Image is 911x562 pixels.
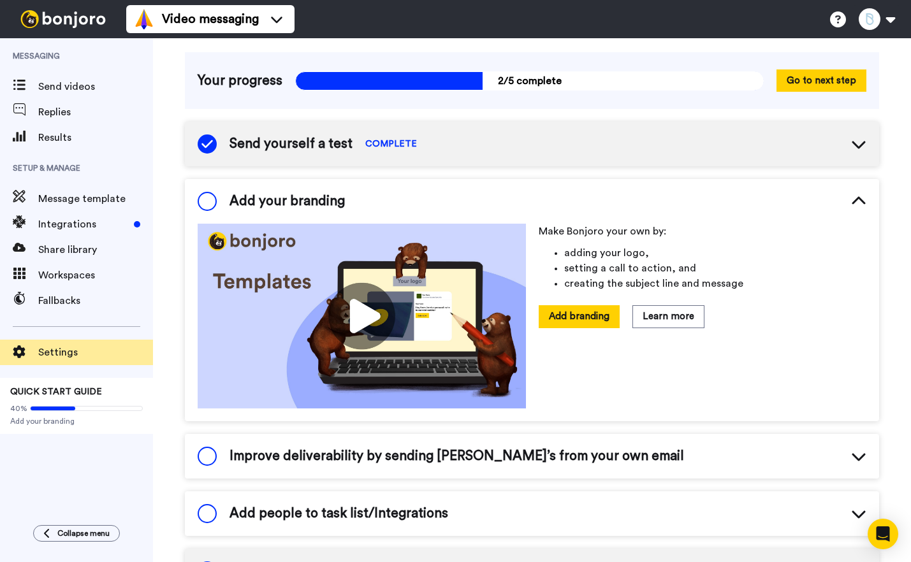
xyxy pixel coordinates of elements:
span: Message template [38,191,153,206]
li: creating the subject line and message [564,276,867,291]
img: bj-logo-header-white.svg [15,10,111,28]
span: Add your branding [10,416,143,426]
span: Send yourself a test [230,134,353,154]
p: Make Bonjoro your own by: [539,224,867,239]
span: QUICK START GUIDE [10,387,102,396]
button: Add branding [539,305,620,328]
span: Improve deliverability by sending [PERSON_NAME]’s from your own email [230,447,684,466]
img: vm-color.svg [134,9,154,29]
span: Workspaces [38,268,153,283]
button: Learn more [632,305,704,328]
span: 2/5 complete [295,71,764,90]
span: Your progress [198,71,282,90]
span: Results [38,130,153,145]
span: Add people to task list/Integrations [230,504,448,523]
span: Send videos [38,79,153,94]
span: COMPLETE [365,138,417,150]
li: adding your logo, [564,245,867,261]
img: cf57bf495e0a773dba654a4906436a82.jpg [198,224,526,408]
button: Collapse menu [33,525,120,542]
span: Add your branding [230,192,345,211]
button: Go to next step [776,69,866,92]
li: setting a call to action, and [564,261,867,276]
span: Share library [38,242,153,257]
span: Integrations [38,217,129,232]
span: Video messaging [162,10,259,28]
span: Collapse menu [57,528,110,538]
span: Replies [38,104,153,120]
div: Open Intercom Messenger [868,519,898,549]
span: Settings [38,345,153,360]
span: Fallbacks [38,293,153,308]
span: 40% [10,403,27,414]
